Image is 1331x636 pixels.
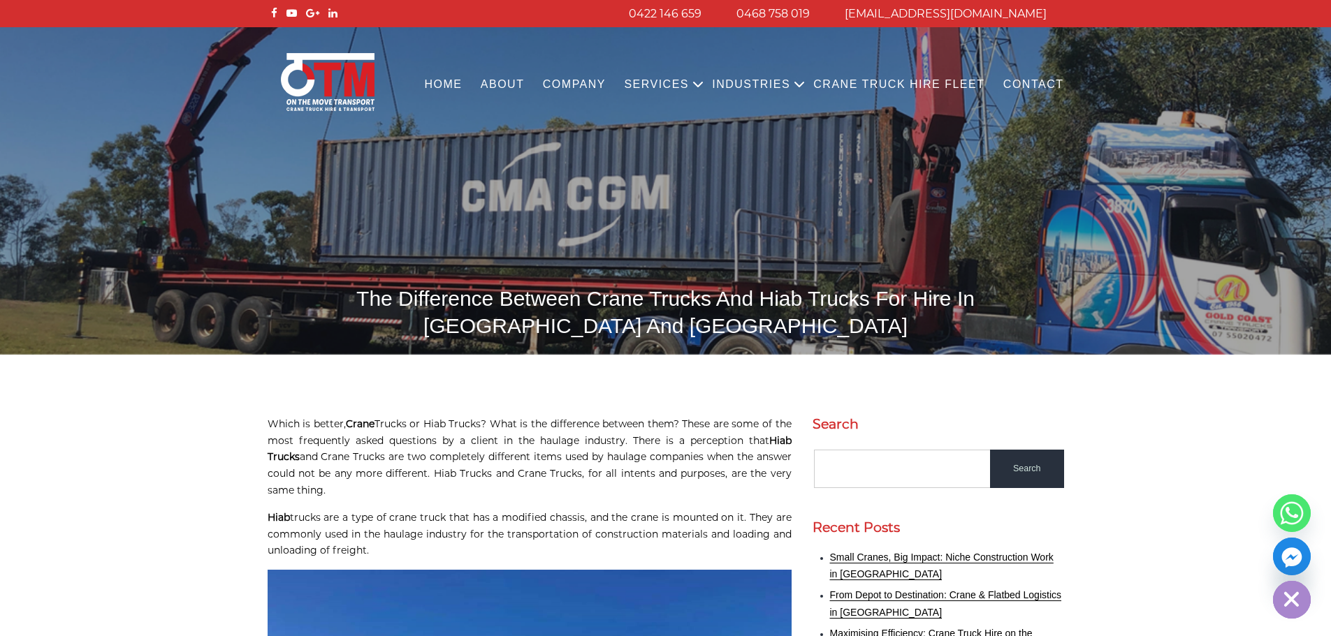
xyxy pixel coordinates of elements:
strong: Crane [346,417,374,430]
a: From Depot to Destination: Crane & Flatbed Logistics in [GEOGRAPHIC_DATA] [830,589,1062,618]
a: Industries [703,66,799,104]
p: trucks are a type of crane truck that has a modified chassis, and the crane is mounted on it. The... [268,510,792,559]
a: Facebook_Messenger [1273,538,1311,575]
h2: Recent Posts [813,519,1064,535]
a: About [472,66,534,104]
a: Whatsapp [1273,494,1311,532]
p: Which is better, Trucks or Hiab Trucks? What is the difference between them? These are some of th... [268,416,792,499]
a: [EMAIL_ADDRESS][DOMAIN_NAME] [845,7,1047,20]
img: Otmtransport [278,52,377,112]
a: Home [415,66,471,104]
a: Small Cranes, Big Impact: Niche Construction Work in [GEOGRAPHIC_DATA] [830,552,1054,580]
a: 0468 758 019 [736,7,810,20]
input: Search [990,450,1064,488]
a: COMPANY [534,66,616,104]
h1: The Difference Between Crane Trucks And Hiab Trucks For Hire In [GEOGRAPHIC_DATA] And [GEOGRAPHIC... [268,285,1064,339]
a: 0422 146 659 [629,7,701,20]
a: Contact [994,66,1073,104]
strong: Hiab [268,511,290,524]
a: Crane Truck Hire Fleet [804,66,994,104]
a: Services [615,66,698,104]
h2: Search [813,416,1064,432]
